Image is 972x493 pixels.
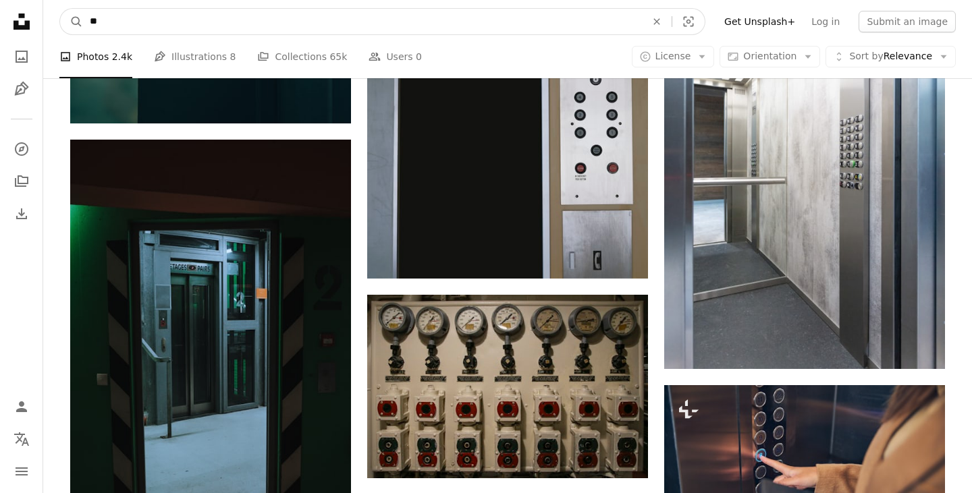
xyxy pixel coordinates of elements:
span: Orientation [743,51,796,61]
button: Sort byRelevance [826,46,956,67]
a: Collections [8,168,35,195]
img: white and red electric meter [367,295,648,478]
form: Find visuals sitewide [59,8,705,35]
a: Collections 65k [257,35,347,78]
a: Photos [8,43,35,70]
span: 0 [416,49,422,64]
span: Relevance [849,50,932,63]
button: Visual search [672,9,705,34]
button: Language [8,426,35,453]
a: Explore [8,136,35,163]
button: Clear [642,9,672,34]
span: License [655,51,691,61]
span: Sort by [849,51,883,61]
a: Illustrations 8 [154,35,236,78]
span: 65k [329,49,347,64]
a: Log in / Sign up [8,393,35,420]
a: a door with buttons and a sign on it [367,98,648,110]
button: Orientation [720,46,820,67]
button: Search Unsplash [60,9,83,34]
a: Download History [8,200,35,227]
button: Submit an image [859,11,956,32]
a: white and red electric meter [367,380,648,392]
a: Home — Unsplash [8,8,35,38]
a: Log in [803,11,848,32]
a: Users 0 [369,35,422,78]
span: 8 [230,49,236,64]
a: Close up photo of woman in brown coat pressing button of the lift to go down [664,472,945,484]
button: License [632,46,715,67]
a: black and brown wooden door [70,344,351,356]
a: Get Unsplash+ [716,11,803,32]
a: white wooden door with black metal door lever [664,152,945,164]
a: Illustrations [8,76,35,103]
button: Menu [8,458,35,485]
